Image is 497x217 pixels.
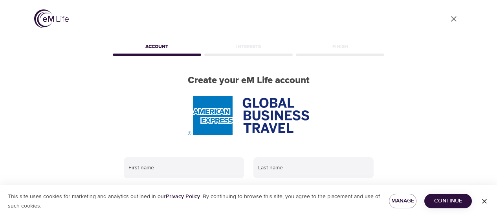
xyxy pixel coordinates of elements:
[188,96,309,135] img: AmEx%20GBT%20logo.png
[395,196,410,206] span: Manage
[431,196,466,206] span: Continue
[166,193,200,200] a: Privacy Policy
[389,194,416,208] button: Manage
[424,194,472,208] button: Continue
[111,75,386,86] h2: Create your eM Life account
[34,9,69,28] img: logo
[444,9,463,28] a: close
